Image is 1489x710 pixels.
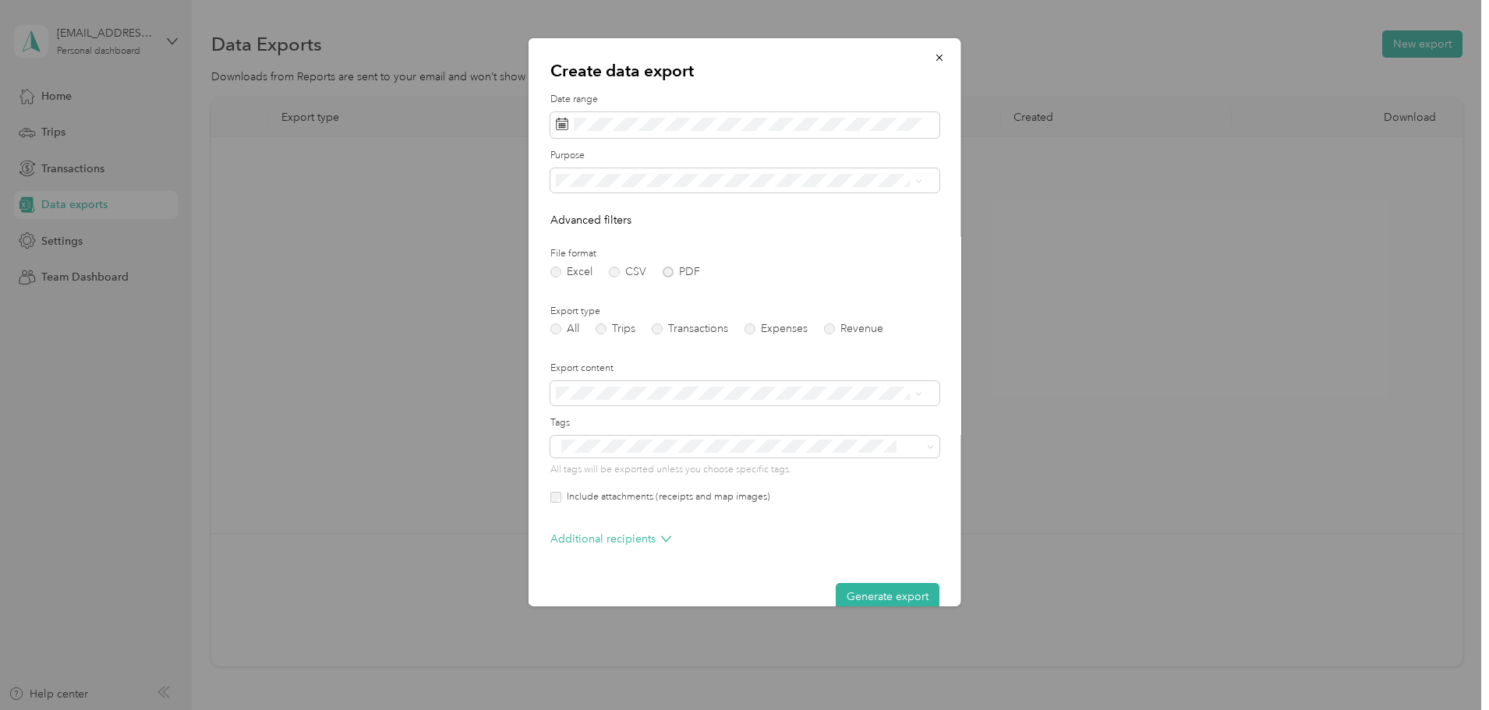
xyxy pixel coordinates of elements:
iframe: Everlance-gr Chat Button Frame [1402,623,1489,710]
label: Date range [550,93,939,107]
p: Advanced filters [550,212,939,228]
label: Export content [550,362,939,376]
button: Generate export [836,583,939,610]
label: CSV [609,267,646,277]
p: All tags will be exported unless you choose specific tags. [550,463,939,477]
label: Export type [550,305,939,319]
p: Create data export [550,60,939,82]
label: All [550,323,579,334]
p: Additional recipients [550,531,671,547]
label: Include attachments (receipts and map images) [561,490,770,504]
label: Trips [596,323,635,334]
label: PDF [663,267,700,277]
label: Purpose [550,149,939,163]
label: Tags [550,416,939,430]
label: Transactions [652,323,728,334]
label: Revenue [824,323,883,334]
label: Expenses [744,323,808,334]
label: File format [550,247,939,261]
label: Excel [550,267,592,277]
